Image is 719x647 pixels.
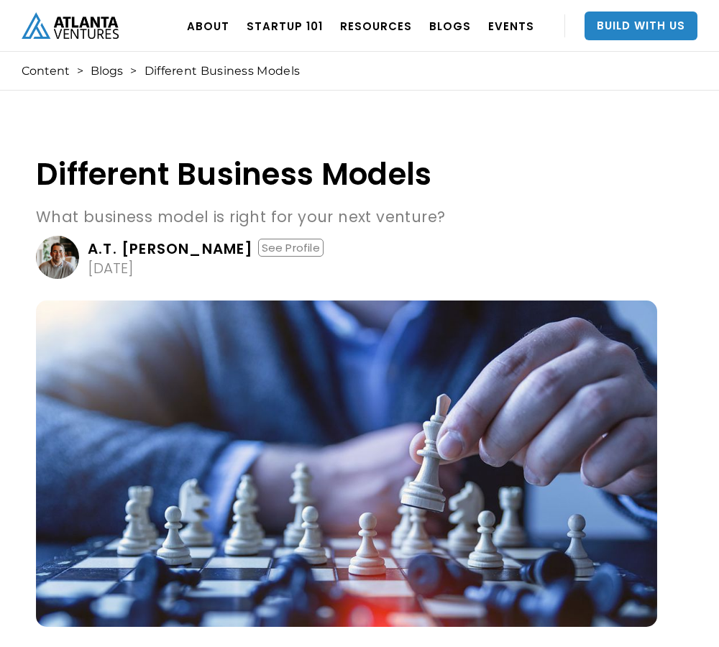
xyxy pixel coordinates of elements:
[585,12,697,40] a: Build With Us
[77,64,83,78] div: >
[258,239,324,257] div: See Profile
[36,157,657,191] h1: Different Business Models
[22,64,70,78] a: Content
[91,64,123,78] a: Blogs
[145,64,301,78] div: Different Business Models
[130,64,137,78] div: >
[36,206,657,229] p: What business model is right for your next venture?
[429,6,471,46] a: BLOGS
[88,242,254,256] div: A.T. [PERSON_NAME]
[340,6,412,46] a: RESOURCES
[36,236,657,279] a: A.T. [PERSON_NAME]See Profile[DATE]
[247,6,323,46] a: Startup 101
[488,6,534,46] a: EVENTS
[88,261,134,275] div: [DATE]
[187,6,229,46] a: ABOUT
